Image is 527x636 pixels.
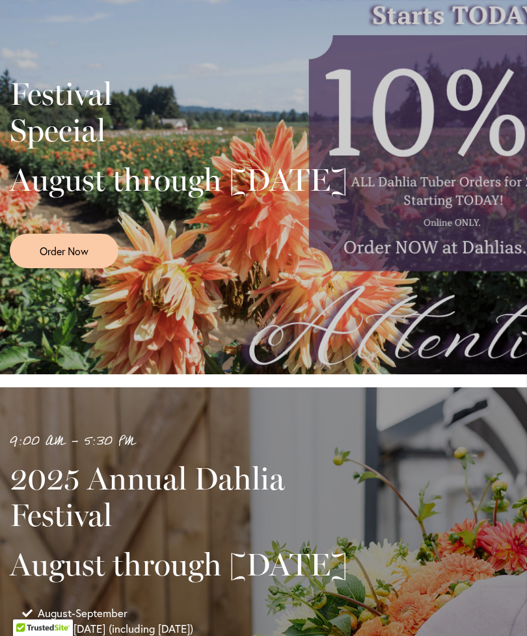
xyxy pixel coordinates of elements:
[10,162,347,199] h2: August through [DATE]
[10,234,118,269] a: Order Now
[10,547,368,583] h2: August through [DATE]
[10,432,368,453] p: 9:00 AM - 5:30 PM
[40,244,88,259] span: Order Now
[10,76,347,149] h2: Festival Special
[10,461,368,534] h2: 2025 Annual Dahlia Festival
